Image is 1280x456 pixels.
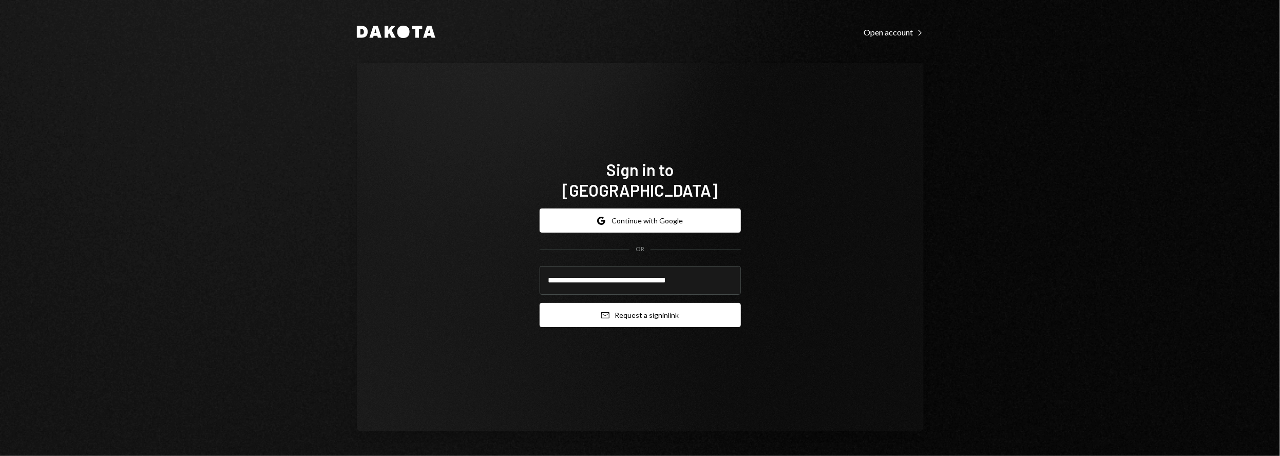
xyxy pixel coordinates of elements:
[864,27,924,37] div: Open account
[540,159,741,200] h1: Sign in to [GEOGRAPHIC_DATA]
[864,26,924,37] a: Open account
[540,208,741,233] button: Continue with Google
[636,245,644,254] div: OR
[540,303,741,327] button: Request a signinlink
